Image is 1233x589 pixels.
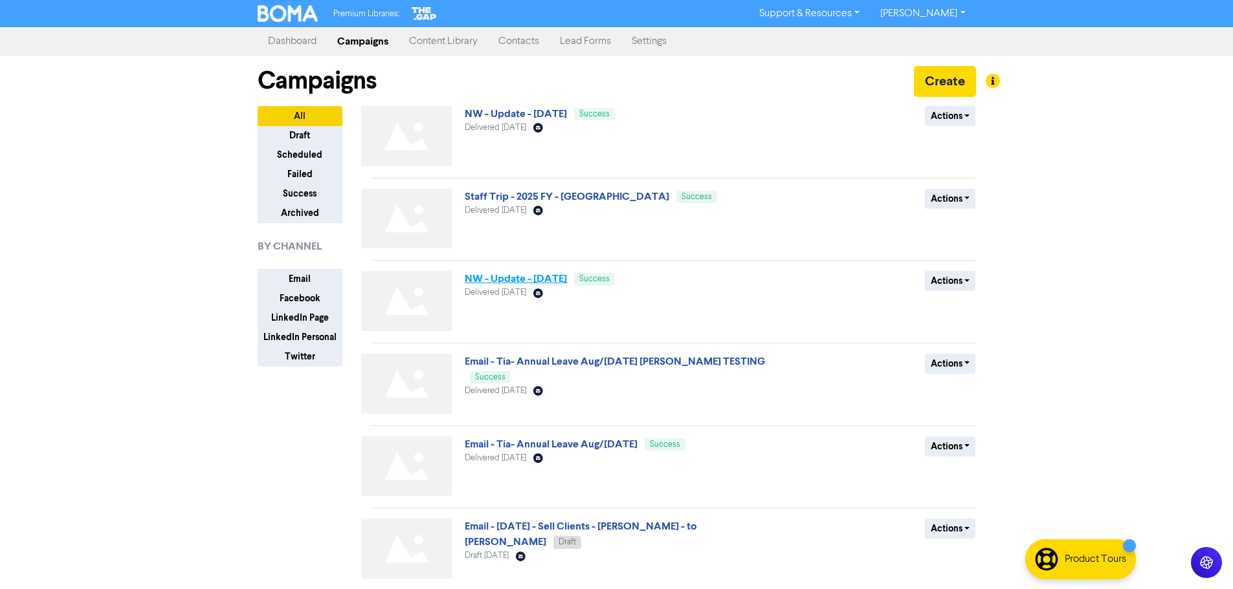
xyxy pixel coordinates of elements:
[333,10,399,18] span: Premium Libraries:
[258,308,342,328] button: LinkedIn Page
[410,5,438,22] img: The Gap
[465,206,526,215] span: Delivered [DATE]
[258,164,342,184] button: Failed
[475,373,505,381] span: Success
[650,440,680,449] span: Success
[621,28,677,54] a: Settings
[399,28,488,54] a: Content Library
[925,189,976,209] button: Actions
[258,327,342,347] button: LinkedIn Personal
[550,28,621,54] a: Lead Forms
[258,5,318,22] img: BOMA Logo
[361,519,452,579] img: Not found
[465,520,697,548] a: Email - [DATE] - Sell Clients - [PERSON_NAME] - to [PERSON_NAME]
[579,110,610,118] span: Success
[465,107,567,120] a: NW - Update - [DATE]
[465,190,669,203] a: Staff Trip - 2025 FY - [GEOGRAPHIC_DATA]
[465,552,509,560] span: Draft [DATE]
[465,355,765,368] a: Email - Tia- Annual Leave Aug/[DATE] [PERSON_NAME] TESTING
[1168,527,1233,589] iframe: Chat Widget
[488,28,550,54] a: Contacts
[361,354,452,414] img: Not found
[925,436,976,456] button: Actions
[465,123,526,132] span: Delivered [DATE]
[258,288,342,308] button: Facebook
[749,3,870,24] a: Support & Resources
[258,106,342,126] button: All
[925,106,976,126] button: Actions
[361,106,452,166] img: Not found
[258,125,342,145] button: Draft
[465,387,526,395] span: Delivered [DATE]
[258,347,342,367] button: Twitter
[258,145,342,165] button: Scheduled
[914,66,976,97] button: Create
[361,271,452,331] img: Not found
[361,436,452,497] img: Not found
[258,184,342,204] button: Success
[258,269,342,289] button: Email
[682,193,712,201] span: Success
[465,438,638,451] a: Email - Tia- Annual Leave Aug/[DATE]
[258,203,342,223] button: Archived
[465,272,567,285] a: NW - Update - [DATE]
[258,239,322,254] span: BY CHANNEL
[579,275,610,283] span: Success
[925,271,976,291] button: Actions
[361,189,452,249] img: Not found
[465,288,526,297] span: Delivered [DATE]
[465,454,526,462] span: Delivered [DATE]
[925,354,976,374] button: Actions
[870,3,975,24] a: [PERSON_NAME]
[559,538,576,546] span: Draft
[327,28,399,54] a: Campaigns
[258,66,377,96] h1: Campaigns
[925,519,976,539] button: Actions
[258,28,327,54] a: Dashboard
